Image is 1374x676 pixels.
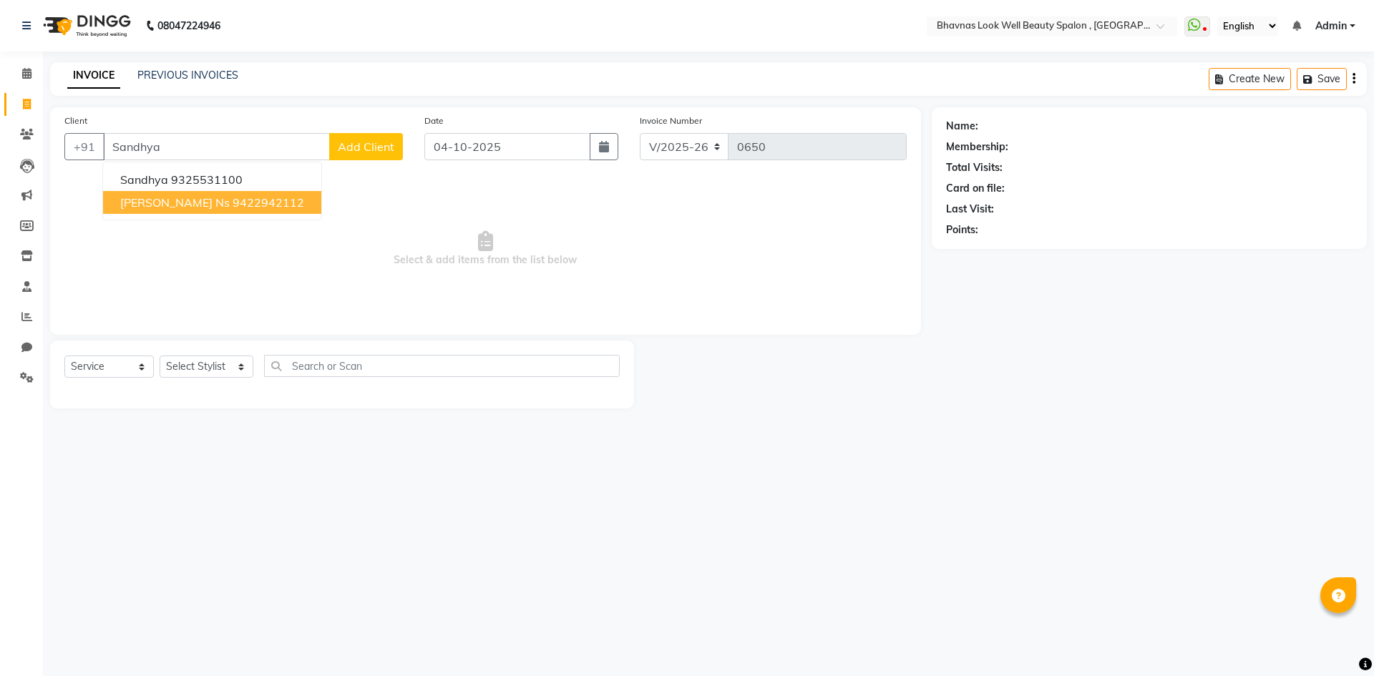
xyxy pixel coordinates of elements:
[103,133,330,160] input: Search by Name/Mobile/Email/Code
[329,133,403,160] button: Add Client
[233,195,304,210] ngb-highlight: 9422942112
[946,139,1008,155] div: Membership:
[946,181,1005,196] div: Card on file:
[157,6,220,46] b: 08047224946
[640,114,702,127] label: Invoice Number
[1297,68,1347,90] button: Save
[1314,619,1360,662] iframe: chat widget
[946,202,994,217] div: Last Visit:
[946,160,1003,175] div: Total Visits:
[64,177,907,320] span: Select & add items from the list below
[424,114,444,127] label: Date
[264,355,620,377] input: Search or Scan
[120,195,230,210] span: [PERSON_NAME] Ns
[946,119,978,134] div: Name:
[1209,68,1291,90] button: Create New
[67,63,120,89] a: INVOICE
[64,114,87,127] label: Client
[1315,19,1347,34] span: Admin
[120,172,168,187] span: Sandhya
[36,6,135,46] img: logo
[64,133,104,160] button: +91
[338,139,394,154] span: Add Client
[171,172,243,187] ngb-highlight: 9325531100
[946,222,978,237] div: Points:
[137,69,238,82] a: PREVIOUS INVOICES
